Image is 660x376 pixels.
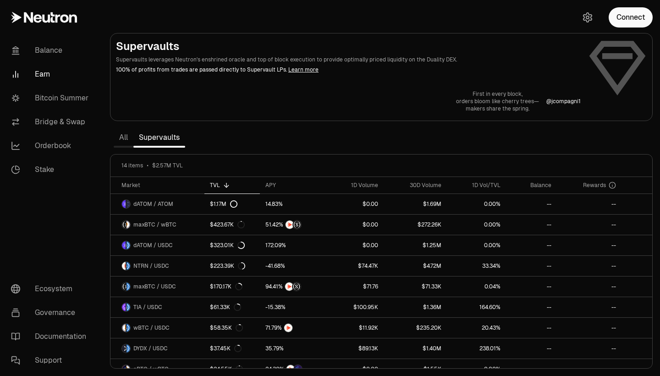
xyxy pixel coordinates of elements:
a: wBTC LogoUSDC LogowBTC / USDC [110,318,204,338]
img: USDC Logo [126,262,130,270]
a: -- [557,297,621,317]
a: -- [506,276,556,297]
span: 14 items [121,162,143,169]
img: EtherFi Points [294,365,302,373]
a: $423.67K [204,215,260,235]
a: dATOM LogoUSDC LogodATOM / USDC [110,235,204,255]
a: Orderbook [4,134,99,158]
a: $1.36M [384,297,447,317]
span: maxBTC / USDC [133,283,176,290]
a: -- [506,194,556,214]
span: wBTC / USDC [133,324,170,332]
a: $223.39K [204,256,260,276]
a: 0.00% [447,215,506,235]
h2: Supervaults [116,39,581,54]
a: -- [506,235,556,255]
span: eBTC / wBTC [133,365,169,373]
img: maxBTC Logo [122,221,126,229]
a: TIA LogoUSDC LogoTIA / USDC [110,297,204,317]
img: USDC Logo [126,303,130,311]
a: dATOM LogoATOM LogodATOM / ATOM [110,194,204,214]
span: DYDX / USDC [133,345,168,352]
div: $223.39K [210,262,245,270]
button: Connect [609,7,653,28]
a: $37.45K [204,338,260,359]
img: ATOM Logo [126,200,130,208]
div: $323.01K [210,242,245,249]
img: eBTC Logo [122,365,126,373]
a: @jcompagni1 [546,98,581,105]
img: maxBTC Logo [122,282,126,291]
p: orders bloom like cherry trees— [456,98,539,105]
a: $0.00 [326,215,384,235]
button: NTRNEtherFi Points [265,365,321,374]
img: USDC Logo [126,344,130,353]
div: 1D Volume [332,182,379,189]
a: $74.47K [326,256,384,276]
img: dATOM Logo [122,241,126,249]
span: maxBTC / wBTC [133,221,176,228]
a: $71.76 [326,276,384,297]
img: NTRN [285,282,293,291]
div: $61.33K [210,304,241,311]
img: Structured Points [292,282,301,291]
a: 0.04% [447,276,506,297]
img: USDC Logo [126,241,130,249]
a: Learn more [288,66,319,73]
a: Ecosystem [4,277,99,301]
img: TIA Logo [122,303,126,311]
a: -- [557,194,621,214]
img: USDC Logo [126,324,130,332]
p: @ jcompagni1 [546,98,581,105]
a: Bitcoin Summer [4,86,99,110]
div: $1.17M [210,200,237,208]
img: NTRN [286,221,294,229]
a: maxBTC LogowBTC LogomaxBTC / wBTC [110,215,204,235]
p: First in every block, [456,90,539,98]
img: NTRN Logo [122,262,126,270]
a: -- [506,256,556,276]
img: wBTC Logo [126,221,130,229]
a: NTRNStructured Points [260,276,326,297]
a: $58.35K [204,318,260,338]
a: $170.17K [204,276,260,297]
button: NTRNStructured Points [265,282,321,291]
div: 30D Volume [389,182,441,189]
div: $24.55K [210,365,243,373]
a: First in every block,orders bloom like cherry trees—makers share the spring. [456,90,539,112]
a: NTRNStructured Points [260,215,326,235]
a: -- [557,215,621,235]
a: $61.33K [204,297,260,317]
a: $235.20K [384,318,447,338]
div: $37.45K [210,345,242,352]
a: $89.13K [326,338,384,359]
a: 238.01% [447,338,506,359]
img: Structured Points [293,221,301,229]
img: dATOM Logo [122,200,126,208]
a: -- [557,276,621,297]
span: dATOM / ATOM [133,200,173,208]
a: Governance [4,301,99,325]
a: $100.95K [326,297,384,317]
span: NTRN / USDC [133,262,169,270]
img: NTRN [284,324,292,332]
div: $170.17K [210,283,242,290]
button: NTRN [265,323,321,332]
a: $272.26K [384,215,447,235]
div: Balance [511,182,551,189]
div: TVL [210,182,254,189]
a: $0.00 [326,235,384,255]
a: -- [557,318,621,338]
a: -- [506,318,556,338]
img: NTRN [286,365,295,373]
a: -- [557,256,621,276]
a: Earn [4,62,99,86]
a: $1.25M [384,235,447,255]
a: -- [557,235,621,255]
span: Rewards [583,182,606,189]
div: $58.35K [210,324,243,332]
img: DYDX Logo [122,344,126,353]
a: $71.33K [384,276,447,297]
a: Documentation [4,325,99,348]
p: makers share the spring. [456,105,539,112]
